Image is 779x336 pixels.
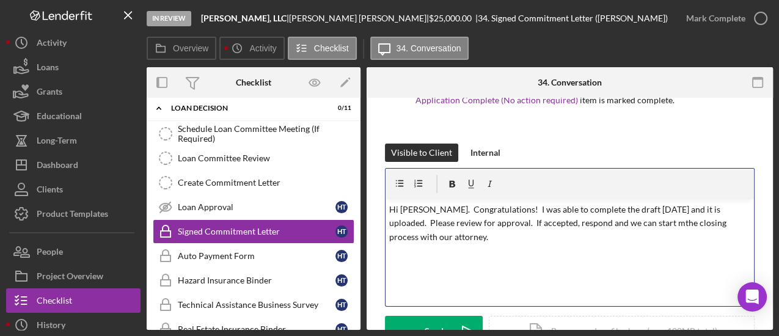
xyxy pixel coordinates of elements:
[178,202,335,212] div: Loan Approval
[686,6,745,31] div: Mark Complete
[335,250,348,262] div: H T
[147,37,216,60] button: Overview
[37,239,63,267] div: People
[153,122,354,146] a: Schedule Loan Committee Meeting (If Required)
[178,124,354,144] div: Schedule Loan Committee Meeting (If Required)
[6,177,141,202] button: Clients
[470,144,500,162] div: Internal
[335,225,348,238] div: H T
[37,288,72,316] div: Checklist
[6,239,141,264] button: People
[153,170,354,195] a: Create Commitment Letter
[335,299,348,311] div: H T
[178,276,335,285] div: Hazard Insurance Binder
[6,153,141,177] button: Dashboard
[37,153,78,180] div: Dashboard
[415,81,718,104] a: Loan Application Complete (No action required)
[6,264,141,288] button: Project Overview
[171,104,321,112] div: LOAN DECISION
[391,144,452,162] div: Visible to Client
[6,55,141,79] button: Loans
[147,11,191,26] div: In Review
[6,79,141,104] button: Grants
[397,43,461,53] label: 34. Conversation
[429,13,475,23] div: $25,000.00
[173,43,208,53] label: Overview
[153,195,354,219] a: Loan ApprovalHT
[236,78,271,87] div: Checklist
[153,146,354,170] a: Loan Committee Review
[6,31,141,55] button: Activity
[178,227,335,236] div: Signed Commitment Letter
[475,13,668,23] div: | 34. Signed Commitment Letter ([PERSON_NAME])
[329,104,351,112] div: 0 / 11
[37,177,63,205] div: Clients
[201,13,289,23] div: |
[288,37,357,60] button: Checklist
[249,43,276,53] label: Activity
[37,55,59,82] div: Loans
[178,300,335,310] div: Technical Assistance Business Survey
[335,201,348,213] div: H T
[289,13,429,23] div: [PERSON_NAME] [PERSON_NAME] |
[178,251,335,261] div: Auto Payment Form
[178,178,354,188] div: Create Commitment Letter
[201,13,287,23] b: [PERSON_NAME], LLC
[538,78,602,87] div: 34. Conversation
[674,6,773,31] button: Mark Complete
[178,153,354,163] div: Loan Committee Review
[737,282,767,312] div: Open Intercom Messenger
[370,37,469,60] button: 34. Conversation
[335,323,348,335] div: H T
[178,324,335,334] div: Real Estate Insurance Binder
[6,288,141,313] button: Checklist
[153,293,354,317] a: Technical Assistance Business SurveyHT
[389,203,751,244] p: Hi [PERSON_NAME]. Congratulations! I was able to complete the draft [DATE] and it is uploaded. Pl...
[37,202,108,229] div: Product Templates
[37,31,67,58] div: Activity
[37,264,103,291] div: Project Overview
[6,128,141,153] button: Long-Term
[37,79,62,107] div: Grants
[6,104,141,128] button: Educational
[219,37,284,60] button: Activity
[153,219,354,244] a: Signed Commitment LetterHT
[464,144,507,162] button: Internal
[153,244,354,268] a: Auto Payment FormHT
[153,268,354,293] a: Hazard Insurance BinderHT
[314,43,349,53] label: Checklist
[37,104,82,131] div: Educational
[335,274,348,287] div: H T
[37,128,77,156] div: Long-Term
[385,144,458,162] button: Visible to Client
[6,202,141,226] button: Product Templates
